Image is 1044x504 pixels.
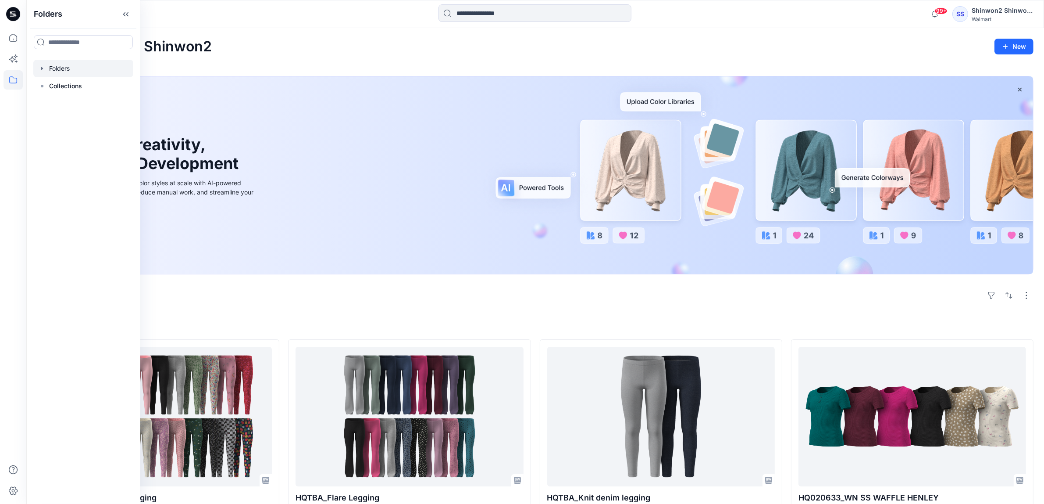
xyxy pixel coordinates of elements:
[547,492,775,504] p: HQTBA_Knit denim legging
[58,135,242,173] h1: Unleash Creativity, Speed Up Development
[547,347,775,486] a: HQTBA_Knit denim legging
[49,81,82,91] p: Collections
[972,5,1033,16] div: Shinwon2 Shinwon2
[58,178,256,206] div: Explore ideas faster and recolor styles at scale with AI-powered tools that boost creativity, red...
[44,347,272,486] a: HQTBA_Single jersey legging
[952,6,968,22] div: SS
[44,492,272,504] p: HQTBA_Single jersey legging
[37,320,1033,331] h4: Styles
[934,7,948,14] span: 99+
[972,16,1033,22] div: Walmart
[994,39,1033,54] button: New
[296,492,523,504] p: HQTBA_Flare Legging
[58,216,256,234] a: Discover more
[296,347,523,486] a: HQTBA_Flare Legging
[798,347,1026,486] a: HQ020633_WN SS WAFFLE HENLEY
[798,492,1026,504] p: HQ020633_WN SS WAFFLE HENLEY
